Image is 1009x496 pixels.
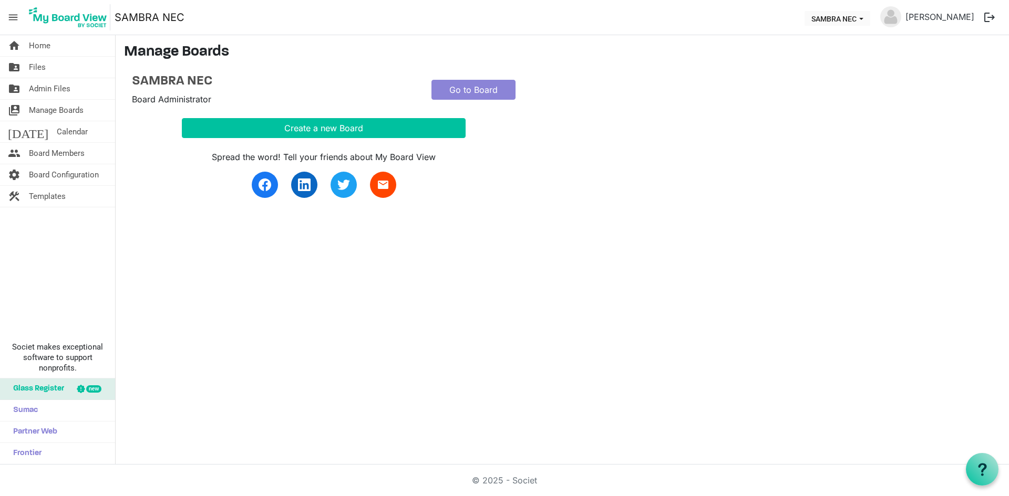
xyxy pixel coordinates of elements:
span: Calendar [57,121,88,142]
span: folder_shared [8,57,20,78]
span: Frontier [8,443,42,464]
img: linkedin.svg [298,178,311,191]
span: Home [29,35,50,56]
span: home [8,35,20,56]
a: [PERSON_NAME] [901,6,979,27]
span: folder_shared [8,78,20,99]
img: twitter.svg [337,178,350,191]
img: My Board View Logo [26,4,110,30]
span: Files [29,57,46,78]
a: My Board View Logo [26,4,115,30]
button: logout [979,6,1001,28]
a: Go to Board [431,80,516,100]
span: Board Configuration [29,164,99,185]
span: email [377,178,389,191]
span: switch_account [8,100,20,121]
span: settings [8,164,20,185]
img: no-profile-picture.svg [880,6,901,27]
h3: Manage Boards [124,44,1001,61]
button: Create a new Board [182,118,466,138]
div: new [86,385,101,393]
span: Societ makes exceptional software to support nonprofits. [5,342,110,373]
a: SAMBRA NEC [115,7,184,28]
button: SAMBRA NEC dropdownbutton [805,11,870,26]
a: SAMBRA NEC [132,74,416,89]
span: menu [3,7,23,27]
span: Manage Boards [29,100,84,121]
img: facebook.svg [259,178,271,191]
span: Glass Register [8,378,64,399]
a: © 2025 - Societ [472,475,537,486]
div: Spread the word! Tell your friends about My Board View [182,151,466,163]
span: Admin Files [29,78,70,99]
span: Templates [29,186,66,207]
span: people [8,143,20,164]
span: Sumac [8,400,38,421]
span: Partner Web [8,421,57,442]
span: construction [8,186,20,207]
span: [DATE] [8,121,48,142]
a: email [370,172,396,198]
span: Board Members [29,143,85,164]
span: Board Administrator [132,94,211,104]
